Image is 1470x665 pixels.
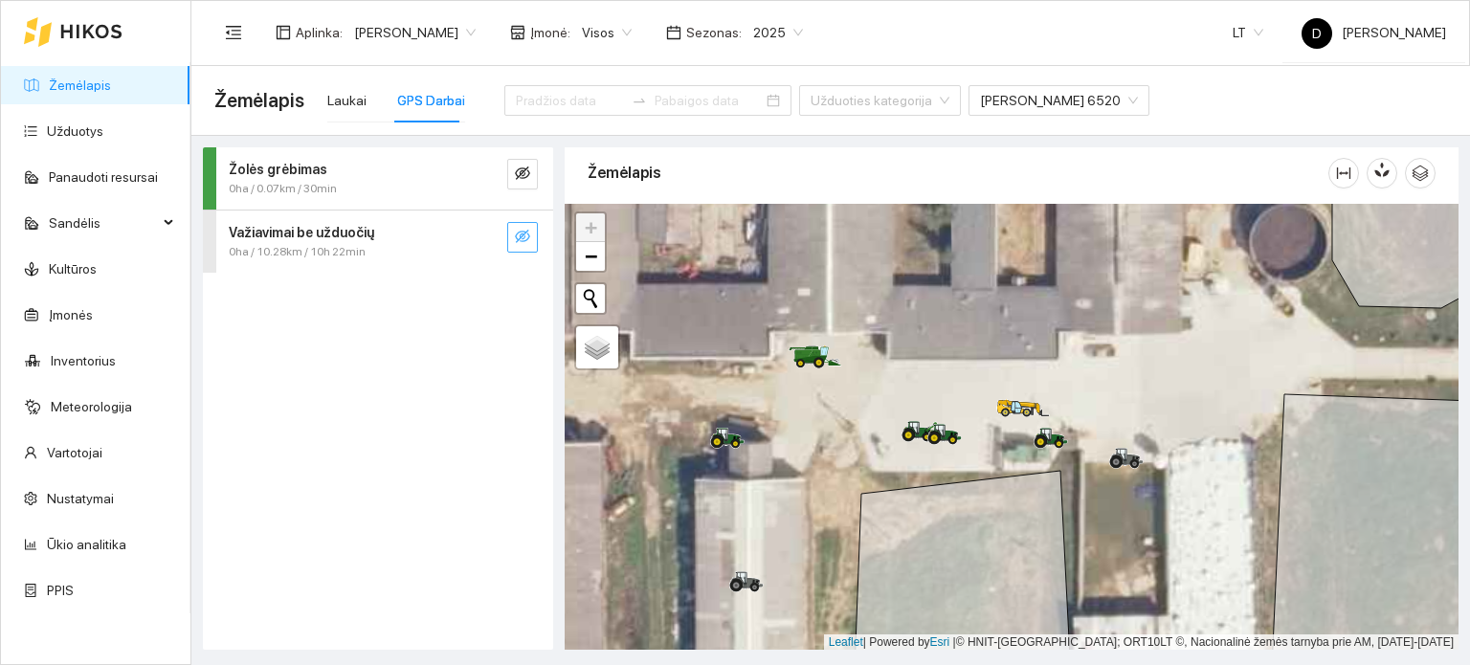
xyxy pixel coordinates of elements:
[632,93,647,108] span: to
[229,180,337,198] span: 0ha / 0.07km / 30min
[203,147,553,210] div: Žolės grėbimas0ha / 0.07km / 30mineye-invisible
[47,537,126,552] a: Ūkio analitika
[1302,25,1446,40] span: [PERSON_NAME]
[829,635,863,649] a: Leaflet
[585,244,597,268] span: −
[229,243,366,261] span: 0ha / 10.28km / 10h 22min
[51,399,132,414] a: Meteorologija
[225,24,242,41] span: menu-fold
[214,13,253,52] button: menu-fold
[1312,18,1322,49] span: D
[47,491,114,506] a: Nustatymai
[588,145,1328,200] div: Žemėlapis
[47,123,103,139] a: Užduotys
[1233,18,1263,47] span: LT
[516,90,624,111] input: Pradžios data
[296,22,343,43] span: Aplinka :
[666,25,681,40] span: calendar
[214,85,304,116] span: Žemėlapis
[354,18,476,47] span: Dovydas Baršauskas
[632,93,647,108] span: swap-right
[229,225,374,240] strong: Važiavimai be užduočių
[655,90,763,111] input: Pabaigos data
[49,307,93,322] a: Įmonės
[49,261,97,277] a: Kultūros
[686,22,742,43] span: Sezonas :
[980,86,1138,115] span: John deere 6520
[507,159,538,189] button: eye-invisible
[1329,166,1358,181] span: column-width
[47,445,102,460] a: Vartotojai
[276,25,291,40] span: layout
[585,215,597,239] span: +
[530,22,570,43] span: Įmonė :
[327,90,367,111] div: Laukai
[824,634,1459,651] div: | Powered by © HNIT-[GEOGRAPHIC_DATA]; ORT10LT ©, Nacionalinė žemės tarnyba prie AM, [DATE]-[DATE]
[203,211,553,273] div: Važiavimai be užduočių0ha / 10.28km / 10h 22mineye-invisible
[576,213,605,242] a: Zoom in
[51,353,116,368] a: Inventorius
[576,284,605,313] button: Initiate a new search
[753,18,803,47] span: 2025
[49,169,158,185] a: Panaudoti resursai
[507,222,538,253] button: eye-invisible
[49,204,158,242] span: Sandėlis
[930,635,950,649] a: Esri
[510,25,525,40] span: shop
[953,635,956,649] span: |
[49,78,111,93] a: Žemėlapis
[47,583,74,598] a: PPIS
[397,90,465,111] div: GPS Darbai
[582,18,632,47] span: Visos
[515,166,530,184] span: eye-invisible
[1328,158,1359,188] button: column-width
[576,326,618,368] a: Layers
[576,242,605,271] a: Zoom out
[229,162,327,177] strong: Žolės grėbimas
[515,229,530,247] span: eye-invisible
